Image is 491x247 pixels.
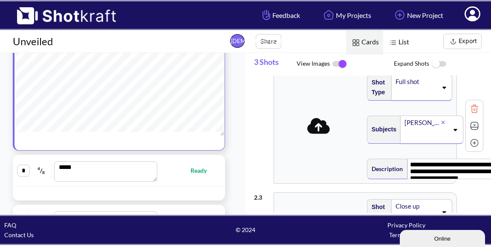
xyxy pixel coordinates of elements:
[400,228,487,247] iframe: chat widget
[383,30,413,55] span: List
[260,10,300,20] span: Feedback
[393,8,407,22] img: Add Icon
[165,225,326,235] span: © 2024
[394,55,491,73] span: Expand Shots
[448,36,459,47] img: Export Icon
[4,221,16,229] a: FAQ
[254,188,269,202] div: 2 . 3
[395,76,437,87] div: Full shot
[326,220,487,230] div: Privacy Policy
[404,117,441,128] div: [PERSON_NAME]
[321,8,336,22] img: Home Icon
[38,166,40,171] span: 4
[42,170,45,175] span: 8
[191,166,215,175] span: Ready
[386,4,450,26] a: New Project
[350,37,361,48] img: Card Icon
[468,137,481,149] img: Add Icon
[367,200,388,224] span: Shot Type
[260,8,272,22] img: Hand Icon
[230,34,245,48] span: [DEMOGRAPHIC_DATA]
[367,76,388,99] span: Shot Type
[30,164,52,177] span: /
[429,55,448,73] img: ToggleOff Icon
[315,4,378,26] a: My Projects
[326,230,487,240] div: Terms of Use
[346,30,383,55] span: Cards
[256,34,281,49] button: Share
[330,55,349,73] img: ToggleOn Icon
[395,201,437,212] div: Close up
[254,53,297,76] span: 3 Shots
[30,214,52,227] span: /
[387,37,399,48] img: List Icon
[297,55,394,73] span: View Images
[468,119,481,132] img: Expand Icon
[468,102,481,115] img: Trash Icon
[367,122,396,137] span: Subjects
[443,34,482,49] button: Export
[4,231,34,238] a: Contact Us
[367,162,403,176] span: Description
